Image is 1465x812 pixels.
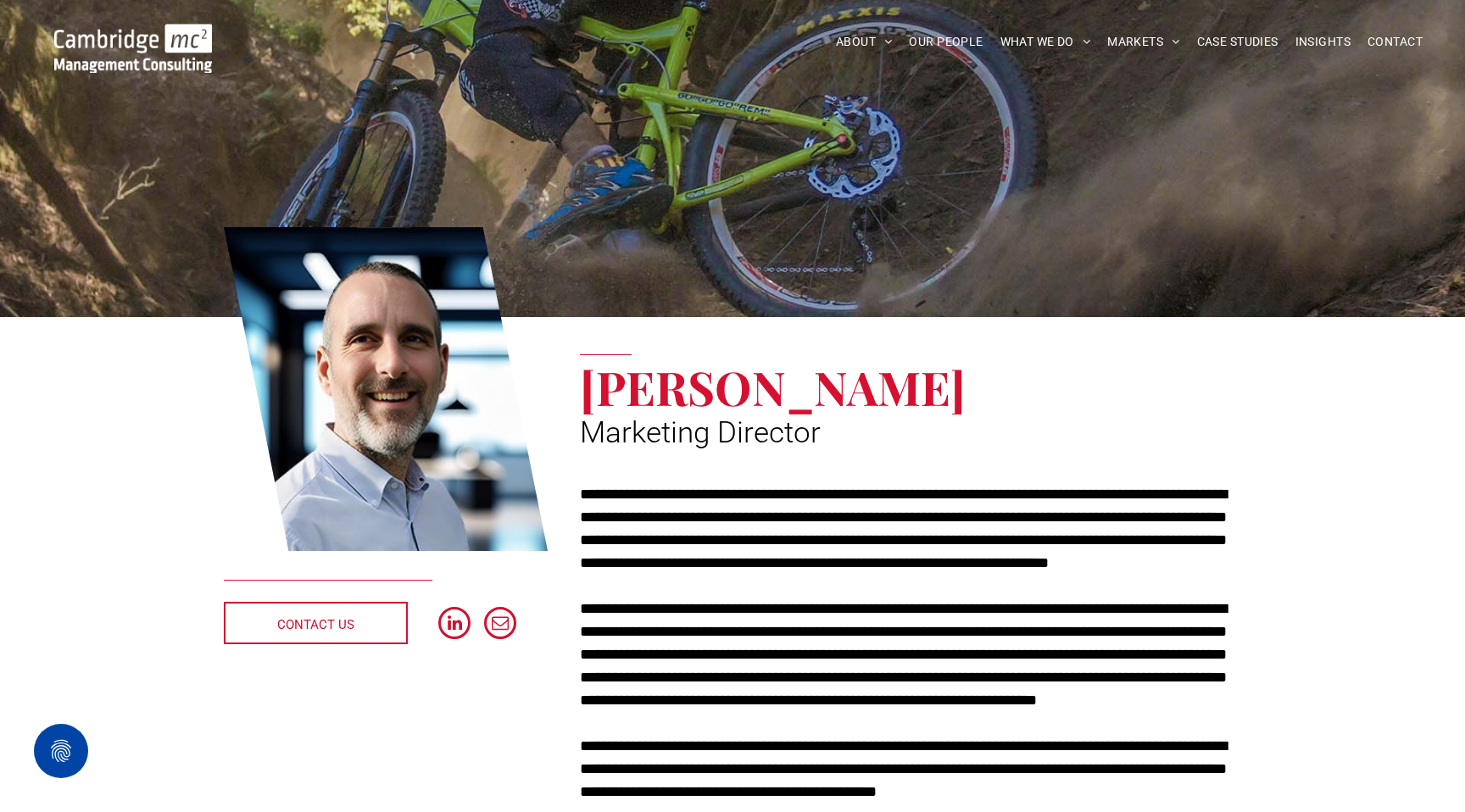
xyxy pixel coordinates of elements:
a: CONTACT US [224,602,408,644]
a: Your Business Transformed | Cambridge Management Consulting [54,26,212,44]
a: WHAT WE DO [992,29,1100,55]
a: ABOUT [827,29,901,55]
a: CASE STUDIES [1189,29,1287,55]
span: Marketing Director [580,415,821,450]
a: linkedin [438,607,471,643]
a: OUR PEOPLE [900,29,991,55]
span: CONTACT US [277,603,354,646]
a: MARKETS [1099,29,1188,55]
a: Karl Salter | Marketing Director | Cambridge Management Consulting [224,225,548,553]
a: CONTACT [1359,29,1431,55]
img: Go to Homepage [54,24,212,73]
a: INSIGHTS [1287,29,1359,55]
span: [PERSON_NAME] [580,355,966,418]
a: email [484,607,516,643]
